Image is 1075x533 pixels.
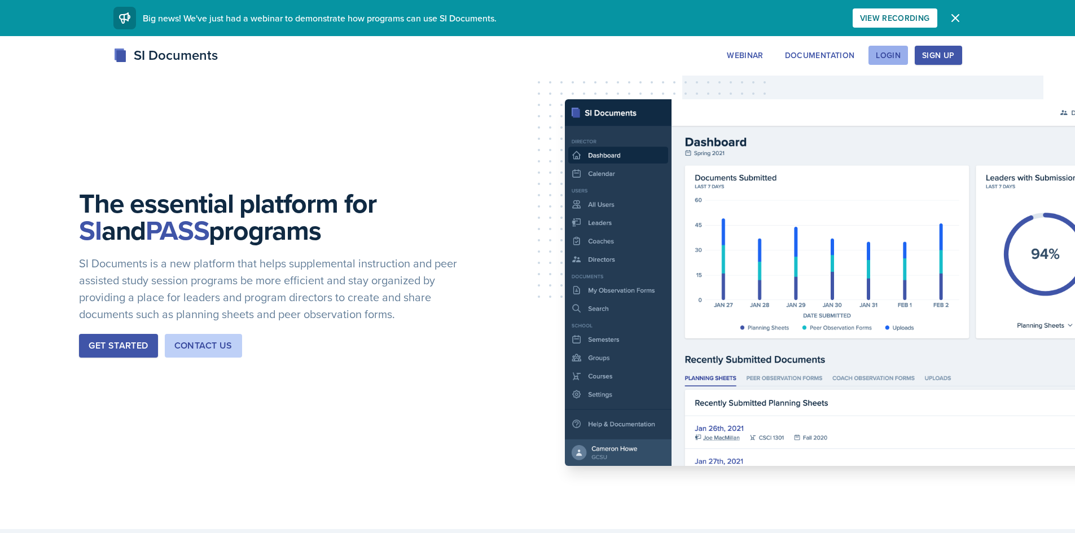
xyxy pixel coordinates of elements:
span: Big news! We've just had a webinar to demonstrate how programs can use SI Documents. [143,12,497,24]
div: Webinar [727,51,763,60]
button: Documentation [778,46,862,65]
div: Documentation [785,51,855,60]
div: Get Started [89,339,148,353]
button: Get Started [79,334,157,358]
div: Contact Us [174,339,232,353]
div: Login [876,51,901,60]
button: View Recording [853,8,937,28]
button: Contact Us [165,334,242,358]
button: Webinar [719,46,770,65]
div: SI Documents [113,45,218,65]
button: Login [868,46,908,65]
button: Sign Up [915,46,962,65]
div: View Recording [860,14,930,23]
div: Sign Up [922,51,954,60]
